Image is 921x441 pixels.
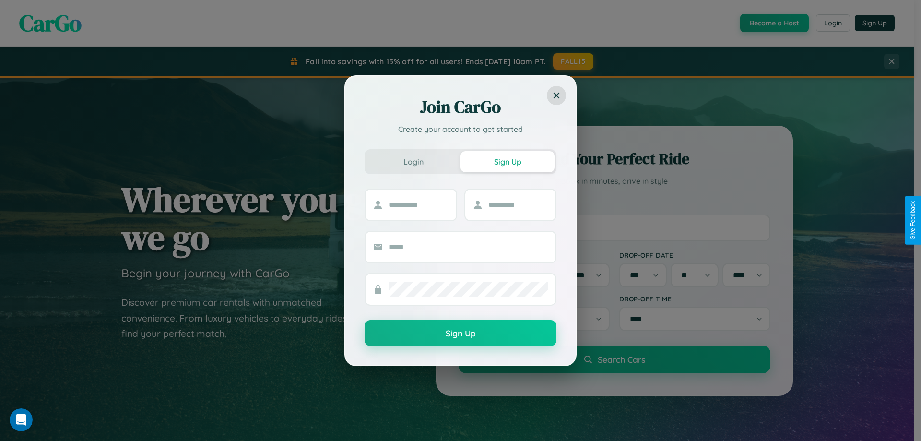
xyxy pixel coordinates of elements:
p: Create your account to get started [365,123,556,135]
button: Sign Up [365,320,556,346]
iframe: Intercom live chat [10,408,33,431]
button: Login [366,151,460,172]
div: Give Feedback [909,201,916,240]
button: Sign Up [460,151,555,172]
h2: Join CarGo [365,95,556,119]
